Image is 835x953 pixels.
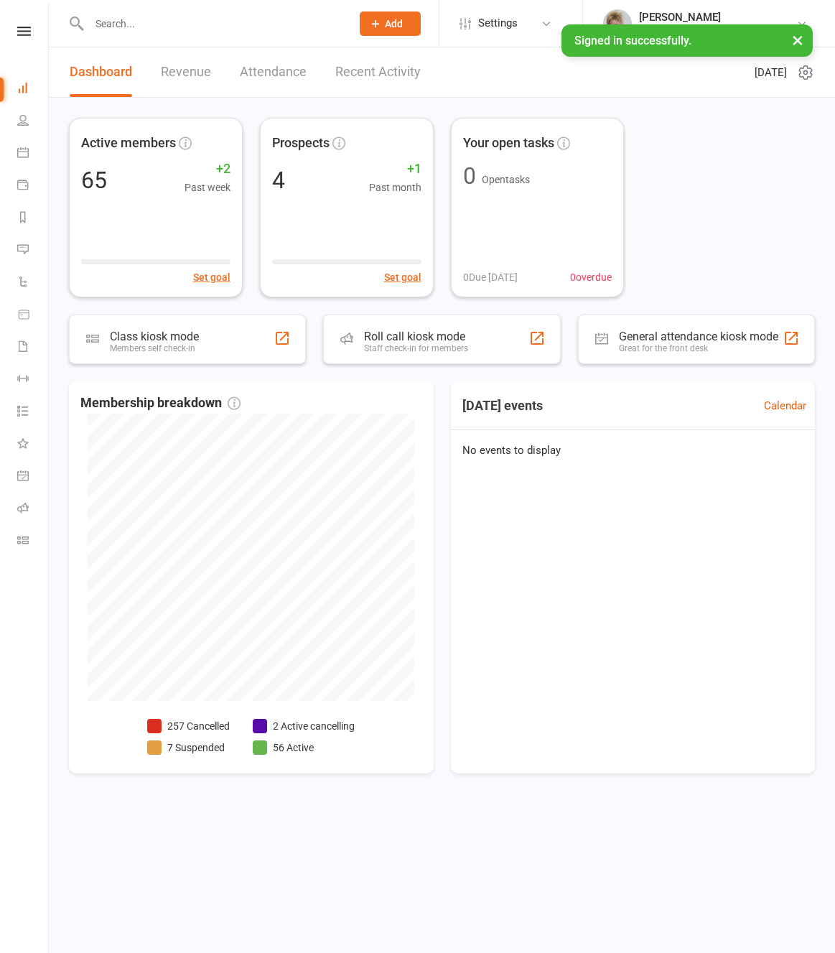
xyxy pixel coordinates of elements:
div: Members self check-in [110,343,199,353]
span: +1 [369,159,421,180]
a: Recent Activity [335,47,421,97]
div: General attendance kiosk mode [619,330,778,343]
span: Add [385,18,403,29]
span: 0 overdue [570,269,612,285]
li: 56 Active [253,740,355,756]
span: Past week [185,180,230,195]
a: Dashboard [70,47,132,97]
a: Revenue [161,47,211,97]
span: Signed in successfully. [574,34,691,47]
a: Roll call kiosk mode [17,493,50,526]
div: 4 [272,169,285,192]
li: 2 Active cancelling [253,718,355,734]
span: +2 [185,159,230,180]
li: 257 Cancelled [147,718,230,734]
a: Class kiosk mode [17,526,50,558]
a: Attendance [240,47,307,97]
span: Prospects [272,133,330,154]
li: 7 Suspended [147,740,230,756]
span: Past month [369,180,421,195]
button: Set goal [384,269,421,285]
a: People [17,106,50,138]
img: thumb_image1590539733.png [603,9,632,38]
div: Roll call kiosk mode [364,330,468,343]
button: Add [360,11,421,36]
div: Powerhouse Physiotherapy Pty Ltd [639,24,796,37]
a: What's New [17,429,50,461]
div: Great for the front desk [619,343,778,353]
div: Class kiosk mode [110,330,199,343]
span: Active members [81,133,176,154]
div: No events to display [445,430,821,470]
a: Calendar [17,138,50,170]
button: Set goal [193,269,230,285]
input: Search... [85,14,341,34]
div: 65 [81,169,107,192]
span: Open tasks [482,174,530,185]
a: Product Sales [17,299,50,332]
span: [DATE] [755,64,787,81]
span: Your open tasks [463,133,554,154]
div: Staff check-in for members [364,343,468,353]
h3: [DATE] events [451,393,554,419]
span: 0 Due [DATE] [463,269,518,285]
a: Dashboard [17,73,50,106]
span: Settings [478,7,518,39]
div: 0 [463,164,476,187]
a: Payments [17,170,50,203]
a: General attendance kiosk mode [17,461,50,493]
button: × [785,24,811,55]
a: Reports [17,203,50,235]
span: Membership breakdown [80,393,241,414]
a: Calendar [764,397,806,414]
div: [PERSON_NAME] [639,11,796,24]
